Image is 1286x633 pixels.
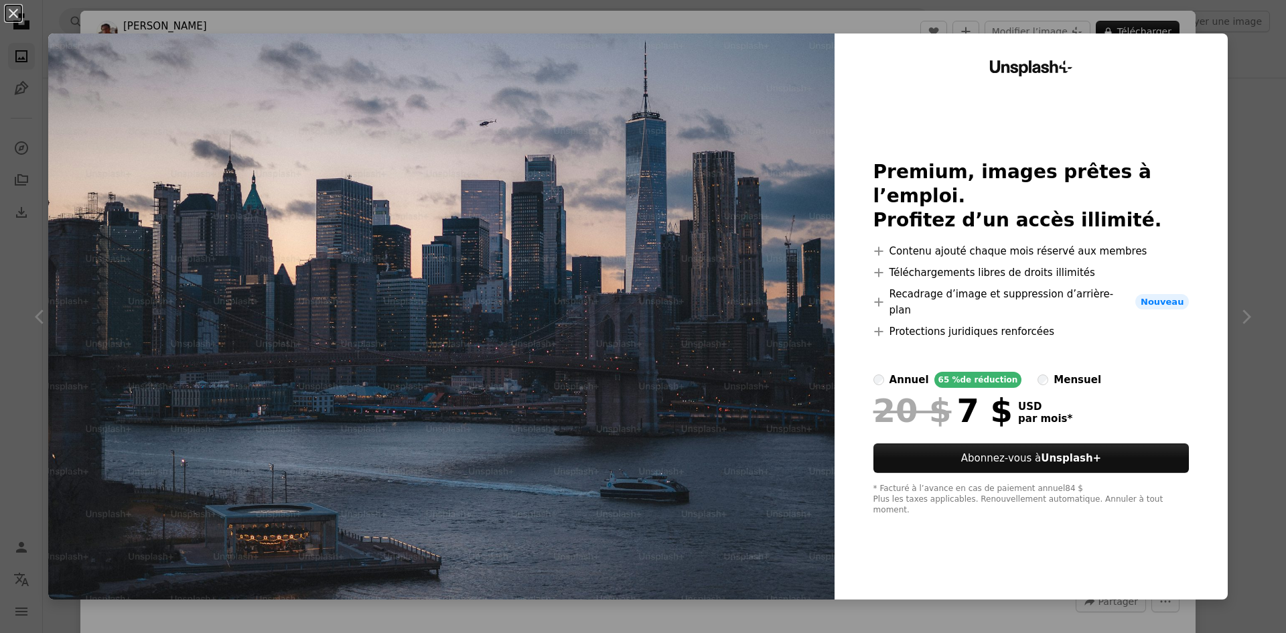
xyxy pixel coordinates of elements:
[873,243,1190,259] li: Contenu ajouté chaque mois réservé aux membres
[1018,413,1072,425] span: par mois *
[873,374,884,385] input: annuel65 %de réduction
[889,372,929,388] div: annuel
[873,324,1190,340] li: Protections juridiques renforcées
[873,443,1190,473] button: Abonnez-vous àUnsplash+
[873,393,952,428] span: 20 $
[1018,401,1072,413] span: USD
[1038,374,1048,385] input: mensuel
[1041,452,1101,464] strong: Unsplash+
[1054,372,1101,388] div: mensuel
[934,372,1022,388] div: 65 % de réduction
[873,265,1190,281] li: Téléchargements libres de droits illimités
[873,393,1013,428] div: 7 $
[873,484,1190,516] div: * Facturé à l’avance en cas de paiement annuel 84 $ Plus les taxes applicables. Renouvellement au...
[873,160,1190,232] h2: Premium, images prêtes à l’emploi. Profitez d’un accès illimité.
[873,286,1190,318] li: Recadrage d’image et suppression d’arrière-plan
[1135,294,1189,310] span: Nouveau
